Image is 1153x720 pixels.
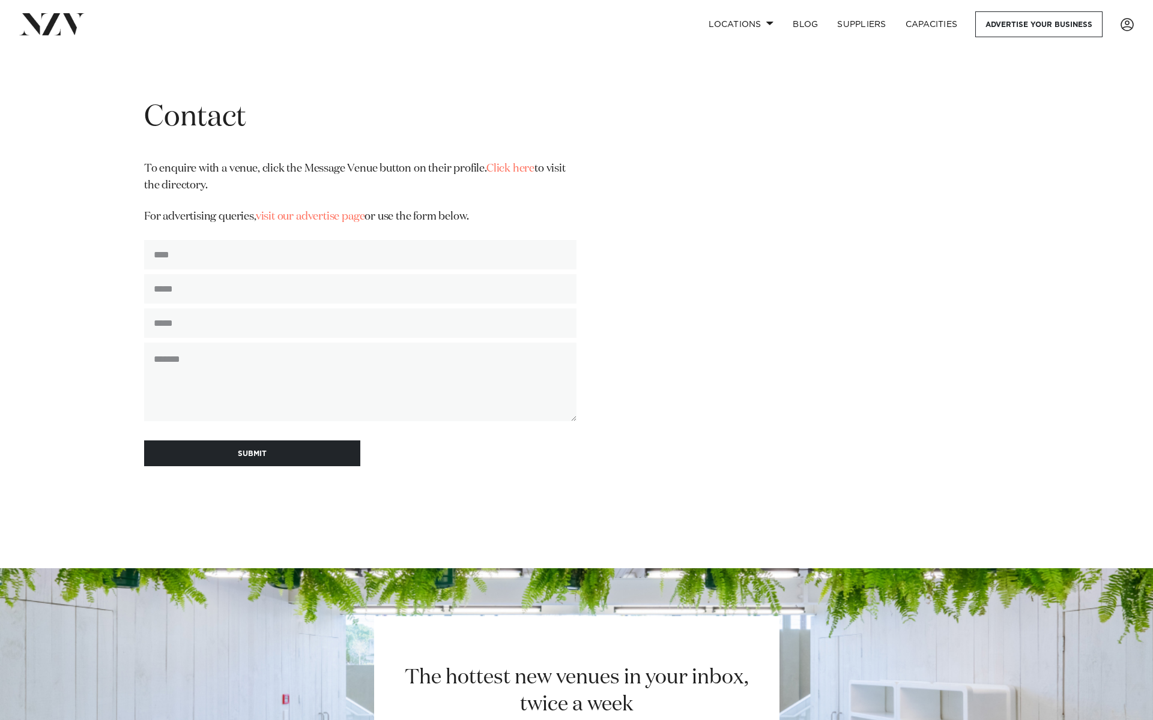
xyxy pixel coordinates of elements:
[783,11,828,37] a: BLOG
[19,13,85,35] img: nzv-logo.png
[144,440,360,466] button: SUBMIT
[144,99,576,137] h1: Contact
[896,11,967,37] a: Capacities
[144,161,576,194] p: To enquire with a venue, click the Message Venue button on their profile. to visit the directory.
[144,209,576,226] p: For advertising queries, or use the form below.
[828,11,895,37] a: SUPPLIERS
[256,211,365,222] a: visit our advertise page
[486,163,534,174] a: Click here
[390,664,763,718] h2: The hottest new venues in your inbox, twice a week
[975,11,1103,37] a: Advertise your business
[699,11,783,37] a: Locations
